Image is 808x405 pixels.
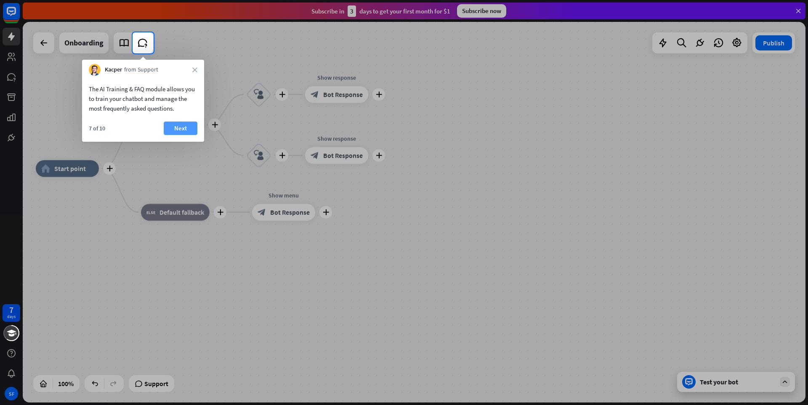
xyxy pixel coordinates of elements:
button: Open LiveChat chat widget [7,3,32,29]
div: The AI Training & FAQ module allows you to train your chatbot and manage the most frequently aske... [89,84,197,113]
span: from Support [124,66,158,74]
span: Kacper [105,66,122,74]
button: Next [164,122,197,135]
div: 7 of 10 [89,124,105,132]
i: close [192,67,197,72]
